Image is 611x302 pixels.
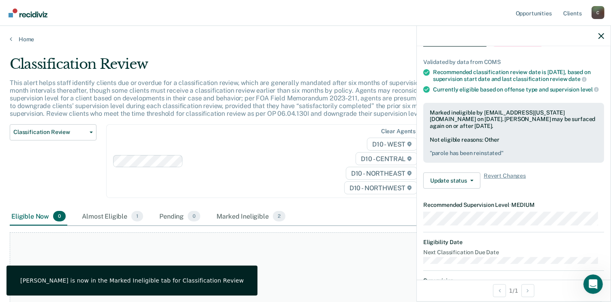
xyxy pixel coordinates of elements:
div: C [592,6,605,19]
span: D10 - WEST [367,138,417,151]
span: Revert Changes [484,172,526,189]
div: Not eligible reasons: Other [430,136,598,157]
span: 1 [131,211,143,221]
iframe: Intercom live chat [583,274,603,294]
div: Classification Review [10,56,468,79]
button: Previous Opportunity [493,284,506,297]
span: D10 - CENTRAL [356,152,417,165]
div: 1 / 1 [417,280,611,301]
span: 0 [53,211,66,221]
span: level [581,86,599,93]
div: Marked ineligible by [EMAIL_ADDRESS][US_STATE][DOMAIN_NAME] on [DATE]. [PERSON_NAME] may be surfa... [430,109,598,130]
img: Recidiviz [9,9,47,17]
div: Eligible Now [10,208,67,225]
a: Home [10,36,601,43]
button: Next Opportunity [521,284,534,297]
div: Marked Ineligible [215,208,287,225]
span: Classification Review [13,129,86,136]
span: Classification Review [423,38,487,47]
div: Currently eligible based on offense type and supervision [433,86,604,93]
div: [PERSON_NAME] is now in the Marked Ineligible tab for Classification Review [20,277,244,284]
span: 2 [273,211,285,221]
div: Validated by data from COMS [423,59,604,66]
div: Recommended classification review date is [DATE], based on supervision start date and last classi... [433,69,604,83]
span: date [568,76,586,82]
span: 0 [188,211,200,221]
div: Almost Eligible [80,208,145,225]
div: Clear agents [381,128,416,135]
span: • [509,202,511,208]
dt: Recommended Supervision Level MEDIUM [423,202,604,208]
button: Profile dropdown button [592,6,605,19]
span: D10 - NORTHWEST [344,181,417,194]
dt: Supervision [423,277,604,284]
dt: Eligibility Date [423,239,604,246]
pre: " parole has been reinstated " [430,150,598,157]
span: D10 - NORTHEAST [346,167,417,180]
p: This alert helps staff identify clients due or overdue for a classification review, which are gen... [10,79,463,118]
div: Pending [158,208,202,225]
button: Update status [423,172,480,189]
dt: Next Classification Due Date [423,249,604,256]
